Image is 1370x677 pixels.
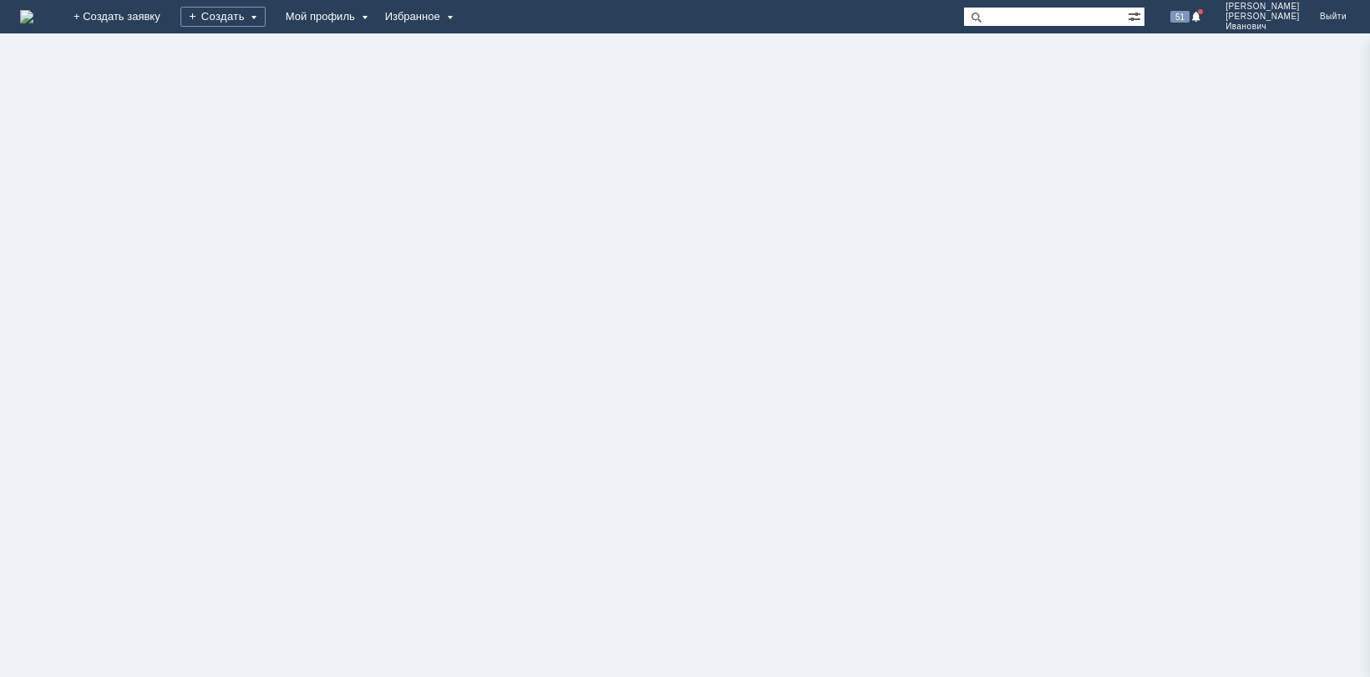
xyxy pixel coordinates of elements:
span: [PERSON_NAME] [1225,12,1300,22]
span: Расширенный поиск [1128,8,1144,23]
img: logo [20,10,33,23]
a: Перейти на домашнюю страницу [20,10,33,23]
div: Создать [180,7,266,27]
span: 51 [1170,11,1190,23]
span: Иванович [1225,22,1300,32]
span: [PERSON_NAME] [1225,2,1300,12]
